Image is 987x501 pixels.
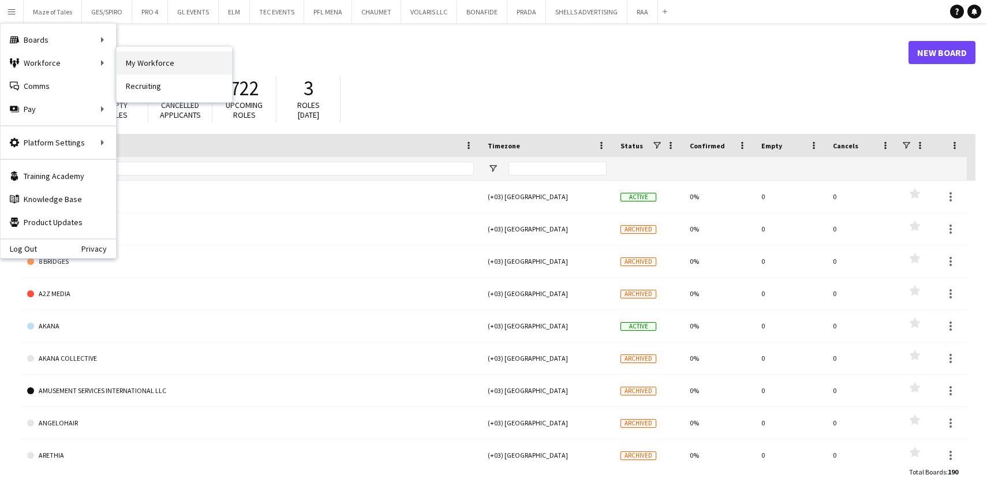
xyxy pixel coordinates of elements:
span: Cancelled applicants [160,100,201,120]
div: 0 [754,245,826,277]
div: 0 [826,439,898,471]
button: ELM [219,1,250,23]
div: 0 [826,342,898,374]
div: (+03) [GEOGRAPHIC_DATA] [481,439,614,471]
div: 0 [754,439,826,471]
span: Archived [620,354,656,363]
div: (+03) [GEOGRAPHIC_DATA] [481,278,614,309]
div: (+03) [GEOGRAPHIC_DATA] [481,342,614,374]
a: AKANA [27,310,474,342]
div: Workforce [1,51,116,74]
div: 0 [826,213,898,245]
div: 0 [754,181,826,212]
span: Empty [761,141,782,150]
div: (+03) [GEOGRAPHIC_DATA] [481,310,614,342]
span: Archived [620,257,656,266]
span: Upcoming roles [226,100,263,120]
button: VOLARIS LLC [401,1,457,23]
div: 0% [683,181,754,212]
div: 0 [754,375,826,406]
a: Log Out [1,244,37,253]
button: PFL MENA [304,1,352,23]
a: New Board [909,41,975,64]
a: Privacy [81,244,116,253]
span: Status [620,141,643,150]
a: Product Updates [1,211,116,234]
div: (+03) [GEOGRAPHIC_DATA] [481,375,614,406]
span: 722 [230,76,259,101]
span: Archived [620,451,656,460]
div: 0% [683,213,754,245]
div: (+03) [GEOGRAPHIC_DATA] [481,213,614,245]
input: Board name Filter Input [48,162,474,175]
h1: Boards [20,44,909,61]
button: RAA [627,1,658,23]
div: 0 [826,375,898,406]
div: 0 [826,278,898,309]
span: Confirmed [690,141,725,150]
span: Archived [620,419,656,428]
span: Total Boards [909,468,946,476]
span: 190 [948,468,958,476]
button: Maze of Tales [24,1,82,23]
div: 0% [683,245,754,277]
div: 0% [683,310,754,342]
div: 0% [683,407,754,439]
button: SHELLS ADVERTISING [546,1,627,23]
button: GL EVENTS [168,1,219,23]
div: (+03) [GEOGRAPHIC_DATA] [481,245,614,277]
div: 0 [754,407,826,439]
div: Platform Settings [1,131,116,154]
div: Boards [1,28,116,51]
div: 0 [826,310,898,342]
div: 0 [754,278,826,309]
a: Comms [1,74,116,98]
div: 0 [754,310,826,342]
a: AMUSEMENT SERVICES INTERNATIONAL LLC [27,375,474,407]
a: Training Academy [1,164,116,188]
a: ANGELOHAIR [27,407,474,439]
a: Recruiting [117,74,232,98]
a: 8 BRIDGES [27,245,474,278]
div: : [909,461,958,483]
button: CHAUMET [352,1,401,23]
span: Archived [620,225,656,234]
button: Open Filter Menu [488,163,498,174]
div: 0 [826,245,898,277]
a: AKANA COLLECTIVE [27,342,474,375]
span: Archived [620,387,656,395]
div: (+03) [GEOGRAPHIC_DATA] [481,407,614,439]
div: 0 [826,407,898,439]
span: Roles [DATE] [297,100,320,120]
a: 555 & CRUSH [27,213,474,245]
div: 0% [683,439,754,471]
button: TEC EVENTS [250,1,304,23]
div: (+03) [GEOGRAPHIC_DATA] [481,181,614,212]
a: 2XCEED [27,181,474,213]
button: PRO 4 [132,1,168,23]
div: 0% [683,278,754,309]
a: My Workforce [117,51,232,74]
input: Timezone Filter Input [509,162,607,175]
span: Active [620,193,656,201]
div: 0 [826,181,898,212]
button: BONAFIDE [457,1,507,23]
a: A2Z MEDIA [27,278,474,310]
span: Archived [620,290,656,298]
div: 0% [683,375,754,406]
div: Pay [1,98,116,121]
div: 0 [754,213,826,245]
span: Cancels [833,141,858,150]
div: 0 [754,342,826,374]
button: PRADA [507,1,546,23]
div: 0% [683,342,754,374]
span: Active [620,322,656,331]
span: Timezone [488,141,520,150]
a: Knowledge Base [1,188,116,211]
a: ARETHIA [27,439,474,472]
button: GES/SPIRO [82,1,132,23]
span: 3 [304,76,313,101]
